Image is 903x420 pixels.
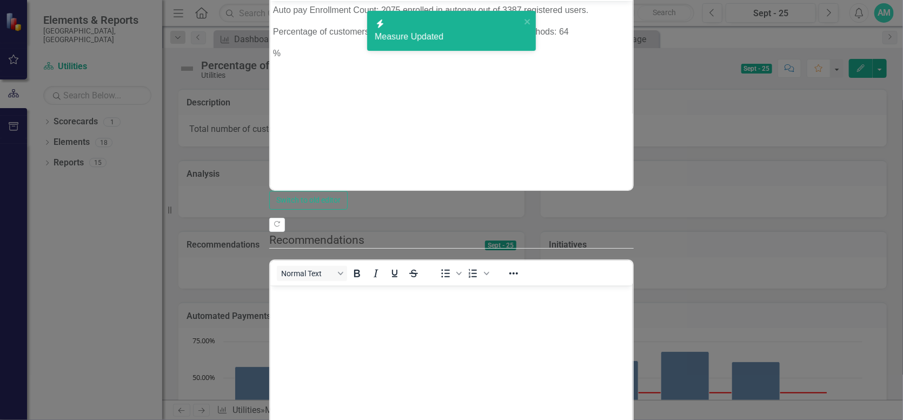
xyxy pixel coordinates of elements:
legend: Recommendations [269,232,634,249]
div: Measure Updated [375,31,521,43]
button: close [524,15,532,28]
iframe: Rich Text Area [270,1,633,190]
button: Strikethrough [404,266,423,281]
button: Switch to old editor [269,191,348,210]
button: Reveal or hide additional toolbar items [504,266,523,281]
div: Bullet list [436,266,463,281]
button: Block Normal Text [277,266,347,281]
div: Numbered list [464,266,491,281]
button: Bold [348,266,366,281]
span: Normal Text [281,269,334,278]
button: Italic [367,266,385,281]
button: Underline [386,266,404,281]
